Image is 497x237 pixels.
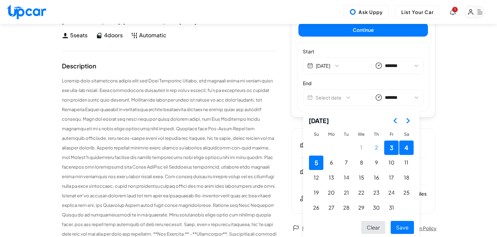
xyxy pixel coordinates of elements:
[354,201,368,215] button: Wednesday, October 29th, 2025
[371,94,373,102] span: |
[309,128,324,140] th: Sunday
[339,156,353,170] button: Tuesday, October 7th, 2025
[324,156,338,170] button: Monday, October 6th, 2025
[349,9,356,15] img: Uppy
[354,171,368,185] button: Wednesday, October 15th, 2025
[303,48,424,55] label: Start
[354,141,368,155] button: Wednesday, October 1st, 2025
[369,171,384,185] button: Thursday, October 16th, 2025
[139,31,166,39] span: Automatic
[300,140,308,148] img: free-cancel
[344,5,389,19] button: Ask Uppy
[384,128,399,140] th: Friday
[315,94,365,101] button: Select date
[369,128,384,140] th: Thursday
[384,171,399,185] button: Friday, October 17th, 2025
[339,128,354,140] th: Tuesday
[309,186,323,200] button: Sunday, October 19th, 2025
[369,141,384,155] button: Today, Thursday, October 2nd, 2025
[354,186,368,200] button: Wednesday, October 22nd, 2025
[371,62,373,70] span: |
[298,23,428,37] button: Continue
[354,128,369,140] th: Wednesday
[293,225,299,232] img: flag.svg
[303,80,424,87] label: End
[339,186,353,200] button: Tuesday, October 21st, 2025
[70,31,88,39] span: 5 seats
[384,156,399,170] button: Friday, October 10th, 2025
[316,62,368,69] button: [DATE]
[384,186,399,200] button: Friday, October 24th, 2025
[354,156,368,170] button: Wednesday, October 8th, 2025
[324,128,339,140] th: Monday
[309,113,329,128] span: [DATE]
[399,156,414,170] button: Saturday, October 11th, 2025
[104,31,123,39] span: 4 doors
[324,186,338,200] button: Monday, October 20th, 2025
[7,4,46,19] img: Upcar Logo
[395,5,440,19] button: List Your Car
[361,221,385,234] button: Clear
[384,201,399,215] button: Friday, October 31st, 2025
[309,201,323,215] button: Sunday, October 26th, 2025
[339,171,353,185] button: Tuesday, October 14th, 2025
[324,171,338,185] button: Monday, October 13th, 2025
[369,156,384,170] button: Thursday, October 9th, 2025
[62,63,96,69] div: Description
[302,225,332,232] span: Flag This Ride
[399,128,414,140] th: Saturday
[452,7,458,12] span: You have new notifications
[369,201,384,215] button: Thursday, October 30th, 2025
[300,167,308,175] img: min-age
[399,141,414,155] button: Saturday, October 4th, 2025, selected
[402,115,414,127] button: Go to the Next Month
[309,171,323,185] button: Sunday, October 12th, 2025
[309,156,323,170] button: Sunday, October 5th, 2025, selected
[339,201,353,215] button: Tuesday, October 28th, 2025
[309,128,414,215] table: October 2025
[300,194,308,202] img: distance-included
[384,141,399,155] button: Friday, October 3rd, 2025, selected
[369,186,384,200] button: Thursday, October 23rd, 2025
[389,115,402,127] button: Go to the Previous Month
[324,201,338,215] button: Monday, October 27th, 2025
[399,171,414,185] button: Saturday, October 18th, 2025
[399,186,414,200] button: Saturday, October 25th, 2025
[391,221,414,234] button: Save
